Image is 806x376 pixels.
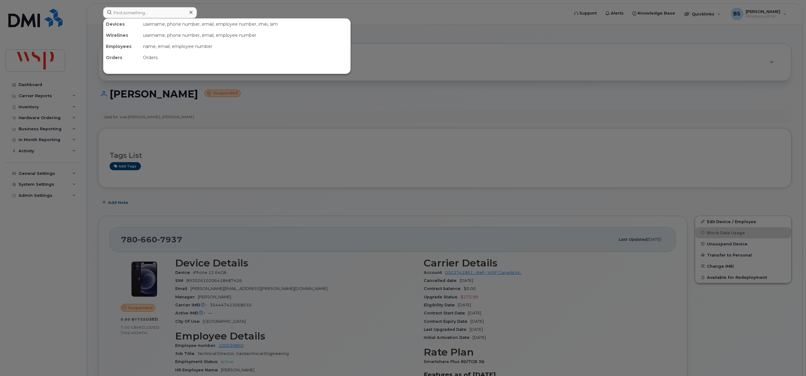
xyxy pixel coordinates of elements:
div: Orders [141,52,350,63]
div: username, phone number, email, employee number, imei, sim [141,19,350,30]
div: Devices [103,19,141,30]
div: username, phone number, email, employee number [141,30,350,41]
div: name, email, employee number [141,41,350,52]
div: Employees [103,41,141,52]
div: Orders [103,52,141,63]
div: Wirelines [103,30,141,41]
